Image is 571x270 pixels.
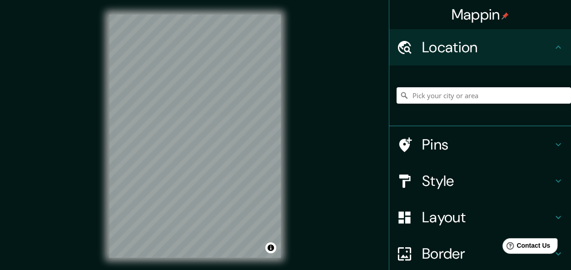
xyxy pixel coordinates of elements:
[422,172,553,190] h4: Style
[452,5,509,24] h4: Mappin
[422,38,553,56] h4: Location
[422,135,553,154] h4: Pins
[422,245,553,263] h4: Border
[422,208,553,226] h4: Layout
[389,199,571,235] div: Layout
[501,12,509,20] img: pin-icon.png
[389,163,571,199] div: Style
[490,235,561,260] iframe: Help widget launcher
[389,126,571,163] div: Pins
[389,29,571,65] div: Location
[109,15,281,258] canvas: Map
[265,242,276,253] button: Toggle attribution
[397,87,571,104] input: Pick your city or area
